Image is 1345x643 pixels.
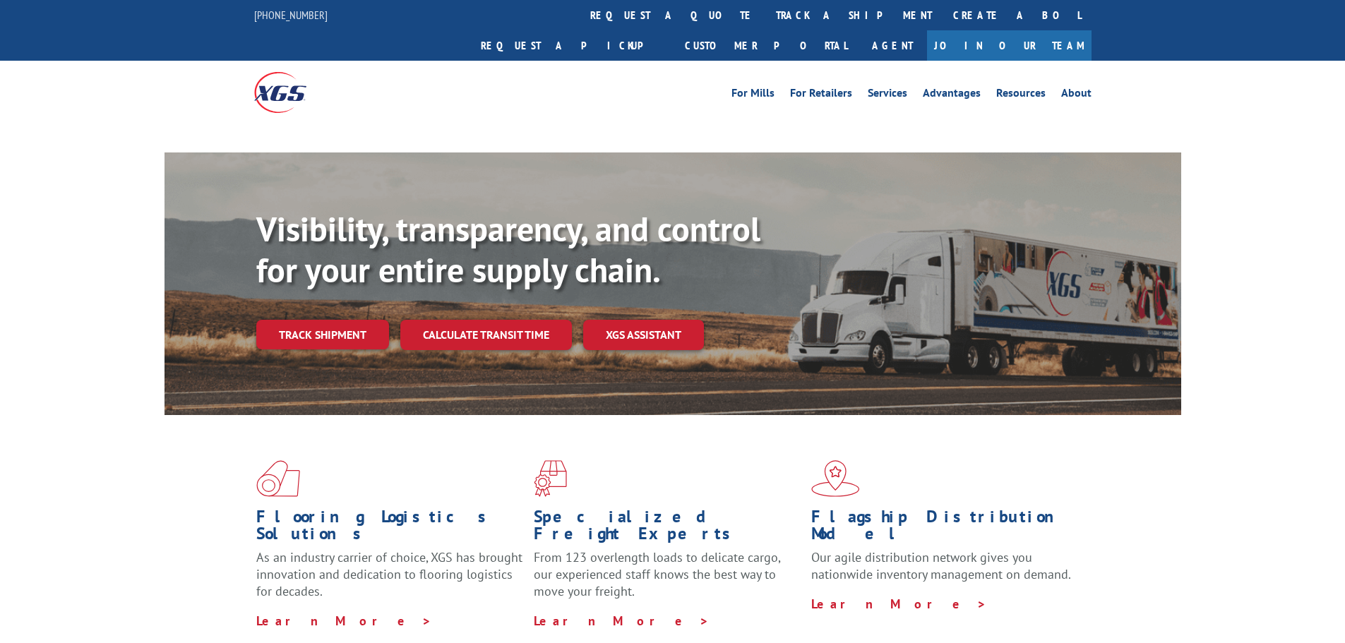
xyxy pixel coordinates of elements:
[583,320,704,350] a: XGS ASSISTANT
[256,508,523,549] h1: Flooring Logistics Solutions
[811,549,1071,582] span: Our agile distribution network gives you nationwide inventory management on demand.
[254,8,328,22] a: [PHONE_NUMBER]
[927,30,1092,61] a: Join Our Team
[811,460,860,497] img: xgs-icon-flagship-distribution-model-red
[868,88,907,103] a: Services
[256,460,300,497] img: xgs-icon-total-supply-chain-intelligence-red
[256,207,760,292] b: Visibility, transparency, and control for your entire supply chain.
[811,508,1078,549] h1: Flagship Distribution Model
[534,460,567,497] img: xgs-icon-focused-on-flooring-red
[256,320,389,349] a: Track shipment
[1061,88,1092,103] a: About
[923,88,981,103] a: Advantages
[790,88,852,103] a: For Retailers
[256,613,432,629] a: Learn More >
[470,30,674,61] a: Request a pickup
[534,613,710,629] a: Learn More >
[534,549,801,612] p: From 123 overlength loads to delicate cargo, our experienced staff knows the best way to move you...
[731,88,775,103] a: For Mills
[996,88,1046,103] a: Resources
[858,30,927,61] a: Agent
[674,30,858,61] a: Customer Portal
[400,320,572,350] a: Calculate transit time
[534,508,801,549] h1: Specialized Freight Experts
[256,549,522,599] span: As an industry carrier of choice, XGS has brought innovation and dedication to flooring logistics...
[811,596,987,612] a: Learn More >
